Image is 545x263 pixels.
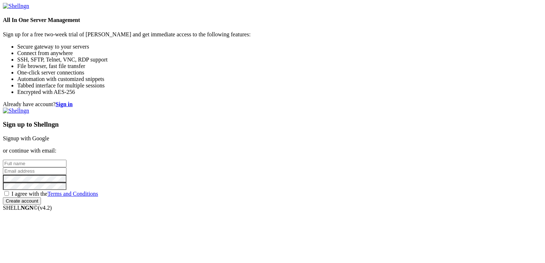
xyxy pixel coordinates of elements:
li: Connect from anywhere [17,50,542,56]
h4: All In One Server Management [3,17,542,23]
input: Create account [3,197,41,205]
b: NGN [21,205,34,211]
li: Tabbed interface for multiple sessions [17,82,542,89]
input: I agree with theTerms and Conditions [4,191,9,196]
p: Sign up for a free two-week trial of [PERSON_NAME] and get immediate access to the following feat... [3,31,542,38]
div: Already have account? [3,101,542,108]
a: Signup with Google [3,135,49,141]
span: I agree with the [11,191,98,197]
li: File browser, fast file transfer [17,63,542,69]
li: Secure gateway to your servers [17,44,542,50]
h3: Sign up to Shellngn [3,121,542,128]
span: 4.2.0 [38,205,52,211]
img: Shellngn [3,3,29,9]
li: One-click server connections [17,69,542,76]
a: Terms and Conditions [47,191,98,197]
input: Email address [3,167,66,175]
li: SSH, SFTP, Telnet, VNC, RDP support [17,56,542,63]
li: Automation with customized snippets [17,76,542,82]
p: or continue with email: [3,148,542,154]
li: Encrypted with AES-256 [17,89,542,95]
input: Full name [3,160,66,167]
a: Sign in [56,101,73,107]
span: SHELL © [3,205,52,211]
img: Shellngn [3,108,29,114]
